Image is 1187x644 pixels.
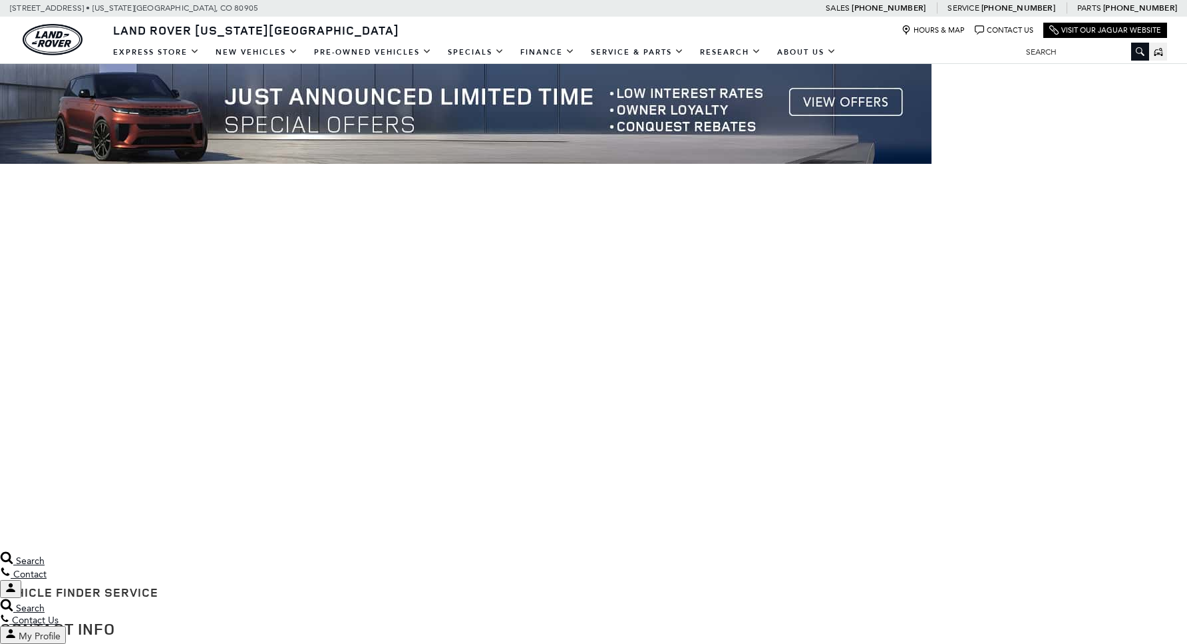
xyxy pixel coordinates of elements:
[16,555,45,567] span: Search
[13,569,47,580] span: Contact
[10,3,258,13] a: [STREET_ADDRESS] • [US_STATE][GEOGRAPHIC_DATA], CO 80905
[105,22,407,38] a: Land Rover [US_STATE][GEOGRAPHIC_DATA]
[105,41,844,64] nav: Main Navigation
[12,615,59,626] span: Contact Us
[306,41,440,64] a: Pre-Owned Vehicles
[1103,3,1177,13] a: [PHONE_NUMBER]
[113,22,399,38] span: Land Rover [US_STATE][GEOGRAPHIC_DATA]
[1049,25,1161,35] a: Visit Our Jaguar Website
[583,41,692,64] a: Service & Parts
[512,41,583,64] a: Finance
[208,41,306,64] a: New Vehicles
[769,41,844,64] a: About Us
[19,631,61,642] span: My Profile
[1016,44,1149,60] input: Search
[440,41,512,64] a: Specials
[105,41,208,64] a: EXPRESS STORE
[947,3,979,13] span: Service
[975,25,1033,35] a: Contact Us
[23,24,83,55] a: land-rover
[902,25,965,35] a: Hours & Map
[16,603,45,614] span: Search
[23,24,83,55] img: Land Rover
[981,3,1055,13] a: [PHONE_NUMBER]
[826,3,850,13] span: Sales
[852,3,926,13] a: [PHONE_NUMBER]
[1077,3,1101,13] span: Parts
[692,41,769,64] a: Research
